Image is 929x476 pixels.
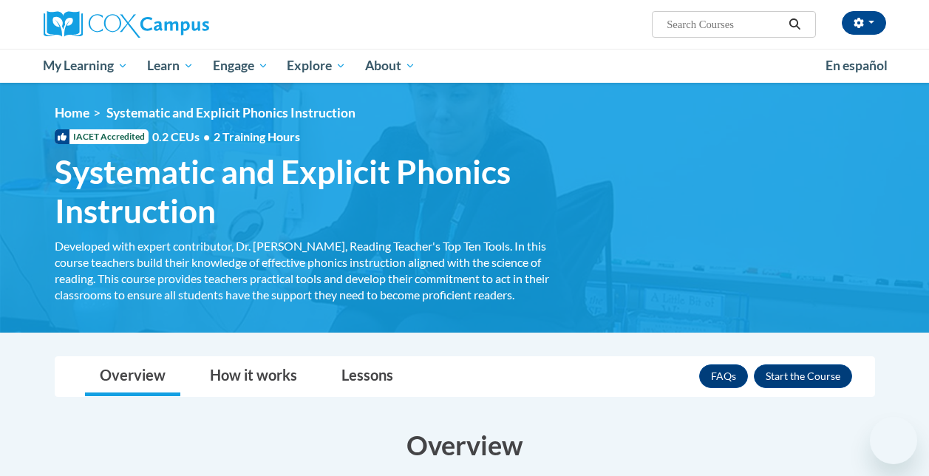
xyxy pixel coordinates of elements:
[85,357,180,396] a: Overview
[665,16,783,33] input: Search Courses
[137,49,203,83] a: Learn
[816,50,897,81] a: En español
[699,364,748,388] a: FAQs
[355,49,425,83] a: About
[754,364,852,388] button: Enroll
[287,57,346,75] span: Explore
[55,426,875,463] h3: Overview
[55,238,565,303] div: Developed with expert contributor, Dr. [PERSON_NAME], Reading Teacher's Top Ten Tools. In this co...
[147,57,194,75] span: Learn
[55,129,149,144] span: IACET Accredited
[106,105,355,120] span: Systematic and Explicit Phonics Instruction
[277,49,355,83] a: Explore
[55,152,565,231] span: Systematic and Explicit Phonics Instruction
[44,11,310,38] a: Cox Campus
[33,49,897,83] div: Main menu
[203,49,278,83] a: Engage
[213,57,268,75] span: Engage
[327,357,408,396] a: Lessons
[826,58,888,73] span: En español
[842,11,886,35] button: Account Settings
[152,129,300,145] span: 0.2 CEUs
[34,49,138,83] a: My Learning
[203,129,210,143] span: •
[783,16,806,33] button: Search
[55,105,89,120] a: Home
[43,57,128,75] span: My Learning
[44,11,209,38] img: Cox Campus
[214,129,300,143] span: 2 Training Hours
[870,417,917,464] iframe: Button to launch messaging window
[195,357,312,396] a: How it works
[365,57,415,75] span: About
